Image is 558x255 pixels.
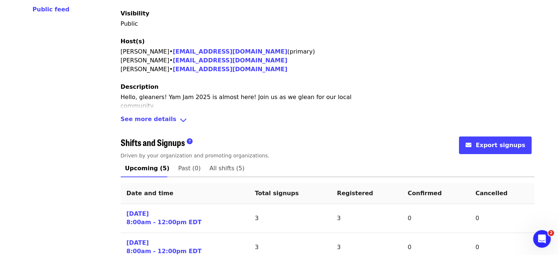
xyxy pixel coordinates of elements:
[121,115,176,125] span: See more details
[174,160,205,177] a: Past (0)
[178,163,201,174] span: Past (0)
[209,163,245,174] span: All shifts (5)
[121,136,185,149] span: Shifts and Signups
[255,190,299,197] span: Total signups
[121,153,270,159] span: Driven by your organization and promoting organizations.
[121,83,158,90] span: Description
[408,190,442,197] span: Confirmed
[121,93,378,110] p: Hello, gleaners! Yam Jam 2025 is almost here! Join us as we glean for our local community.
[187,138,193,145] i: question-circle icon
[402,204,470,233] td: 0
[173,48,287,55] a: [EMAIL_ADDRESS][DOMAIN_NAME]
[121,38,145,45] span: Host(s)
[33,5,103,14] a: Public feed
[205,160,249,177] a: All shifts (5)
[465,142,471,149] i: envelope icon
[179,115,187,125] i: angle-down icon
[470,204,535,233] td: 0
[121,115,535,125] div: See more detailsangle-down icon
[127,210,202,227] a: [DATE]8:00am - 12:00pm EDT
[173,57,287,64] a: [EMAIL_ADDRESS][DOMAIN_NAME]
[249,204,331,233] td: 3
[33,6,70,13] span: Public feed
[121,160,174,177] a: Upcoming (5)
[337,190,373,197] span: Registered
[121,19,535,28] p: Public
[121,48,315,73] span: [PERSON_NAME] • (primary) [PERSON_NAME] • [PERSON_NAME] •
[548,230,554,236] span: 2
[125,163,169,174] span: Upcoming (5)
[533,230,551,248] iframe: Intercom live chat
[127,190,174,197] span: Date and time
[173,66,287,73] a: [EMAIL_ADDRESS][DOMAIN_NAME]
[121,10,150,17] span: Visibility
[475,190,508,197] span: Cancelled
[331,204,402,233] td: 3
[459,136,531,154] button: envelope iconExport signups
